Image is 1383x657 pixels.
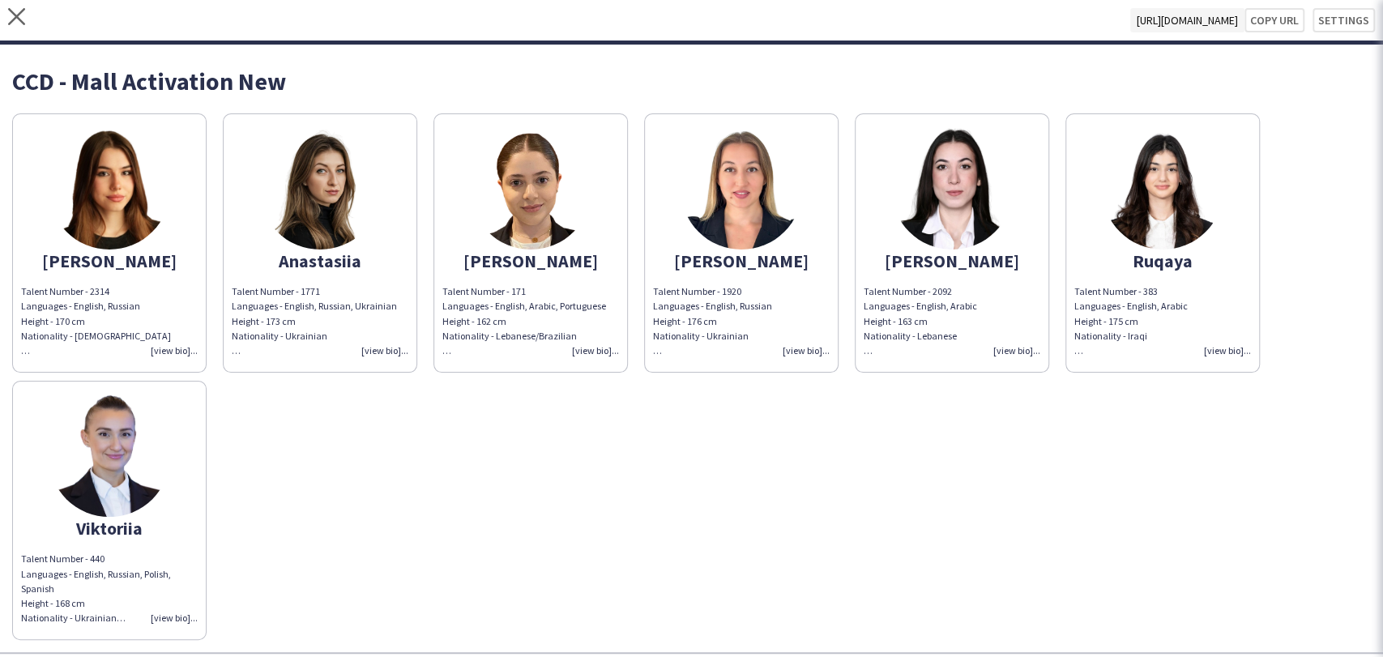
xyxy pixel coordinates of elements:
img: thumb-885c0aca-82b4-446e-aefd-6130df4181ab.png [49,395,170,517]
img: thumb-b083d176-5831-489b-b25d-683b51895855.png [49,128,170,250]
span: Languages - English, Russian, Ukrainian [232,300,397,312]
span: Nationality - Ukrainian [232,330,327,342]
div: Anastasiia [232,254,408,268]
span: Talent Number - 2314 [21,285,109,297]
button: Copy url [1244,8,1304,32]
span: Talent Number - 383 Languages - English, Arabic Height - 175 cm Nationality - Iraqi [1074,285,1188,356]
img: thumb-ec00268c-6805-4636-9442-491a60bed0e9.png [681,128,802,250]
img: thumb-efa2a5ac-28e8-4d46-a0f8-6cedbdd0f610.png [1102,128,1223,250]
span: Languages - English, Russian Height - 170 cm Nationality - [DEMOGRAPHIC_DATA] [21,300,171,356]
div: Viktoriia [21,521,198,535]
div: [PERSON_NAME] [442,254,619,268]
img: thumb-99595767-d77e-4714-a9c3-349fba0315ce.png [470,128,591,250]
div: [PERSON_NAME] [21,254,198,268]
div: Ruqaya [1074,254,1251,268]
div: [PERSON_NAME] [653,254,830,268]
img: thumb-1468ac5c-e210-4856-95b9-35a255e7fab4.png [259,128,381,250]
span: Talent Number - 1771 [232,285,320,297]
span: Talent Number - 440 Languages - English, Russian, Polish, Spanish Height - 168 cm Nationality - U... [21,552,171,624]
button: Settings [1313,8,1375,32]
span: Talent Number - 1920 Languages - English, Russian Height - 176 cm Nationality - Ukrainian [653,285,772,356]
span: [URL][DOMAIN_NAME] [1130,8,1244,32]
span: Talent Number - 171 Languages - English, Arabic, Portuguese Height - 162 cm Nationality - Lebanes... [442,285,606,356]
img: thumb-b41fae7e-374b-4756-aa9b-ed9b7951bb0e.png [891,128,1013,250]
span: Height - 173 cm [232,315,296,327]
span: Talent Number - 2092 Languages - English, Arabic Height - 163 cm Nationality - Lebanese [864,285,977,342]
div: CCD - Mall Activation New [12,69,1371,93]
div: [PERSON_NAME] [864,254,1040,268]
